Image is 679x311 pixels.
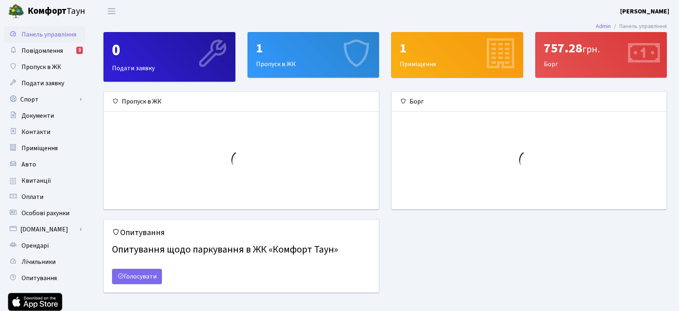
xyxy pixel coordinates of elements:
[76,47,83,54] div: 3
[4,43,85,59] a: Повідомлення3
[4,140,85,156] a: Приміщення
[22,127,50,136] span: Контакти
[8,3,24,19] img: logo.png
[101,4,122,18] button: Переключити навігацію
[22,46,63,55] span: Повідомлення
[584,18,679,35] nav: breadcrumb
[4,173,85,189] a: Квитанції
[248,32,379,77] div: Пропуск в ЖК
[620,7,669,16] b: [PERSON_NAME]
[22,274,57,283] span: Опитування
[4,221,85,238] a: [DOMAIN_NAME]
[112,228,371,238] h5: Опитування
[596,22,611,30] a: Admin
[103,32,235,82] a: 0Подати заявку
[22,209,69,218] span: Особові рахунки
[22,241,49,250] span: Орендарі
[248,32,379,78] a: 1Пропуск в ЖК
[4,270,85,286] a: Опитування
[4,254,85,270] a: Лічильники
[22,192,43,201] span: Оплати
[104,92,379,112] div: Пропуск в ЖК
[28,4,85,18] span: Таун
[22,111,54,120] span: Документи
[22,257,56,266] span: Лічильники
[4,238,85,254] a: Орендарі
[112,41,227,60] div: 0
[391,32,523,78] a: 1Приміщення
[544,41,659,56] div: 757.28
[582,42,600,56] span: грн.
[4,75,85,91] a: Подати заявку
[22,160,36,169] span: Авто
[256,41,371,56] div: 1
[112,241,371,259] h4: Опитування щодо паркування в ЖК «Комфорт Таун»
[22,144,58,153] span: Приміщення
[620,6,669,16] a: [PERSON_NAME]
[4,91,85,108] a: Спорт
[4,189,85,205] a: Оплати
[392,32,523,77] div: Приміщення
[4,156,85,173] a: Авто
[400,41,515,56] div: 1
[4,26,85,43] a: Панель управління
[536,32,667,77] div: Борг
[22,79,64,88] span: Подати заявку
[104,32,235,81] div: Подати заявку
[4,108,85,124] a: Документи
[611,22,667,31] li: Панель управління
[4,124,85,140] a: Контакти
[22,30,76,39] span: Панель управління
[22,176,51,185] span: Квитанції
[28,4,67,17] b: Комфорт
[22,63,61,71] span: Пропуск в ЖК
[4,59,85,75] a: Пропуск в ЖК
[392,92,666,112] div: Борг
[112,269,162,284] a: Голосувати
[4,205,85,221] a: Особові рахунки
